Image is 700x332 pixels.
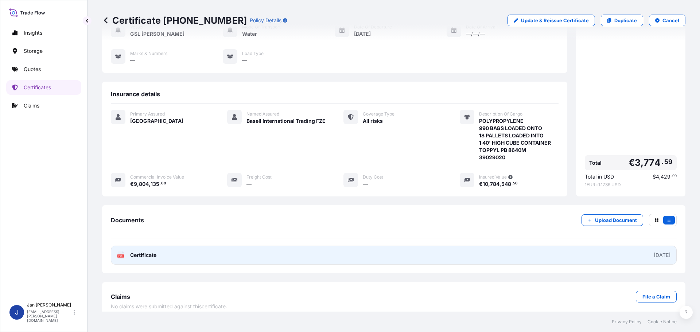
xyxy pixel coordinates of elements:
p: Certificate [PHONE_NUMBER] [102,15,247,26]
span: 9 [134,181,137,187]
span: 429 [661,174,670,179]
span: Total in USD [585,173,614,180]
span: , [499,181,501,187]
span: . [661,160,664,164]
span: € [479,181,483,187]
p: Update & Reissue Certificate [521,17,589,24]
span: 548 [501,181,511,187]
p: Quotes [24,66,41,73]
span: 59 [664,160,672,164]
span: Commercial Invoice Value [130,174,184,180]
p: File a Claim [642,293,670,300]
span: Claims [111,293,130,300]
span: , [149,181,151,187]
span: Primary Assured [130,111,165,117]
p: Claims [24,102,39,109]
span: . [160,182,161,185]
p: Certificates [24,84,51,91]
span: 10 [483,181,488,187]
span: , [641,158,643,167]
a: File a Claim [636,291,677,302]
span: , [137,181,139,187]
span: Certificate [130,251,156,259]
p: Policy Details [250,17,281,24]
span: . [671,175,672,177]
span: — [363,180,368,188]
span: 804 [139,181,149,187]
span: . [512,182,513,185]
span: Insurance details [111,90,160,98]
span: J [15,309,19,316]
p: Insights [24,29,42,36]
a: Storage [6,44,81,58]
span: 1 EUR = 1.1736 USD [585,182,677,188]
a: Privacy Policy [612,319,642,325]
text: PDF [118,255,123,257]
span: Total [589,159,602,167]
a: PDFCertificate[DATE] [111,246,677,265]
span: 50 [513,182,518,185]
a: Claims [6,98,81,113]
p: Cancel [662,17,679,24]
span: — [246,180,252,188]
span: 00 [161,182,166,185]
span: [GEOGRAPHIC_DATA] [130,117,183,125]
span: , [488,181,490,187]
span: — [130,57,135,64]
button: Upload Document [582,214,643,226]
span: POLYPROPYLENE 990 BAGS LOADED ONTO 18 PALLETS LOADED INTO 1 40' HIGH CUBE CONTAINER TOPPYL PB 864... [479,117,551,161]
span: € [130,181,134,187]
span: No claims were submitted against this certificate . [111,303,227,310]
span: Duty Cost [363,174,383,180]
span: € [629,158,635,167]
p: Storage [24,47,43,55]
span: Coverage Type [363,111,394,117]
p: Duplicate [614,17,637,24]
span: , [659,174,661,179]
div: [DATE] [654,251,670,259]
p: Upload Document [595,216,637,224]
a: Cookie Notice [647,319,677,325]
a: Duplicate [601,15,643,26]
span: Freight Cost [246,174,272,180]
p: [EMAIL_ADDRESS][PERSON_NAME][DOMAIN_NAME] [27,309,72,323]
button: Cancel [649,15,685,26]
span: Marks & Numbers [130,51,167,56]
span: Documents [111,216,144,224]
a: Update & Reissue Certificate [507,15,595,26]
span: Named Assured [246,111,279,117]
span: $ [653,174,656,179]
span: 135 [151,181,159,187]
a: Quotes [6,62,81,77]
span: Load Type [242,51,264,56]
span: 774 [643,158,661,167]
span: 3 [635,158,641,167]
span: All risks [363,117,383,125]
a: Certificates [6,80,81,95]
span: 784 [490,181,499,187]
span: 90 [672,175,677,177]
p: Jan [PERSON_NAME] [27,302,72,308]
span: 4 [656,174,659,179]
a: Insights [6,26,81,40]
span: — [242,57,247,64]
span: Insured Value [479,174,507,180]
span: Basell International Trading FZE [246,117,326,125]
span: Description Of Cargo [479,111,522,117]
